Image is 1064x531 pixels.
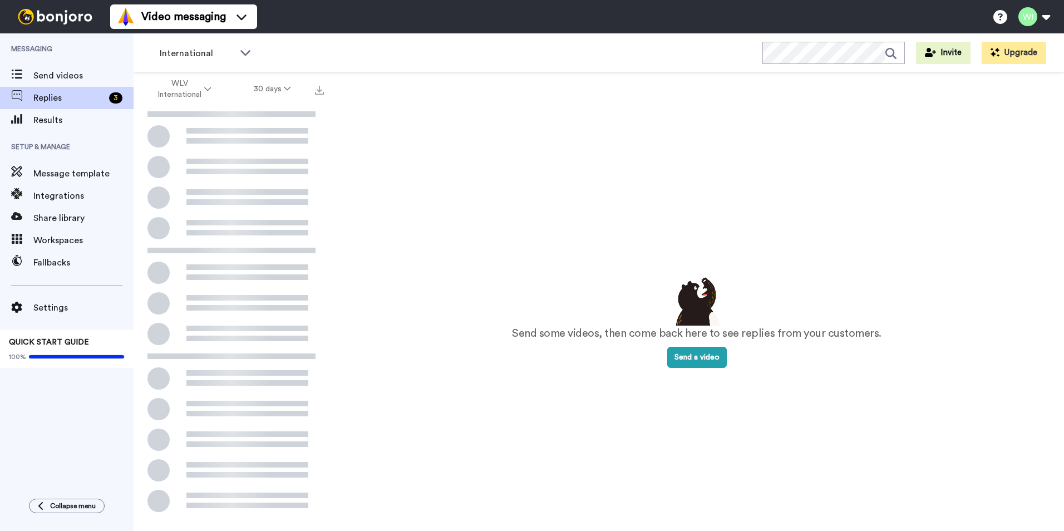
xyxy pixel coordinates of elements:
[33,212,134,225] span: Share library
[109,92,122,104] div: 3
[982,42,1046,64] button: Upgrade
[33,256,134,269] span: Fallbacks
[13,9,97,24] img: bj-logo-header-white.svg
[512,326,881,342] p: Send some videos, then come back here to see replies from your customers.
[50,501,96,510] span: Collapse menu
[669,274,725,326] img: results-emptystates.png
[117,8,135,26] img: vm-color.svg
[157,78,202,100] span: WLV International
[33,69,134,82] span: Send videos
[33,189,134,203] span: Integrations
[33,234,134,247] span: Workspaces
[160,47,234,60] span: International
[141,9,226,24] span: Video messaging
[667,353,727,361] a: Send a video
[9,338,89,346] span: QUICK START GUIDE
[33,167,134,180] span: Message template
[9,352,26,361] span: 100%
[315,86,324,95] img: export.svg
[33,301,134,314] span: Settings
[233,79,312,99] button: 30 days
[136,73,233,105] button: WLV International
[29,499,105,513] button: Collapse menu
[667,347,727,368] button: Send a video
[33,114,134,127] span: Results
[33,91,105,105] span: Replies
[916,42,971,64] button: Invite
[312,81,327,97] button: Export all results that match these filters now.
